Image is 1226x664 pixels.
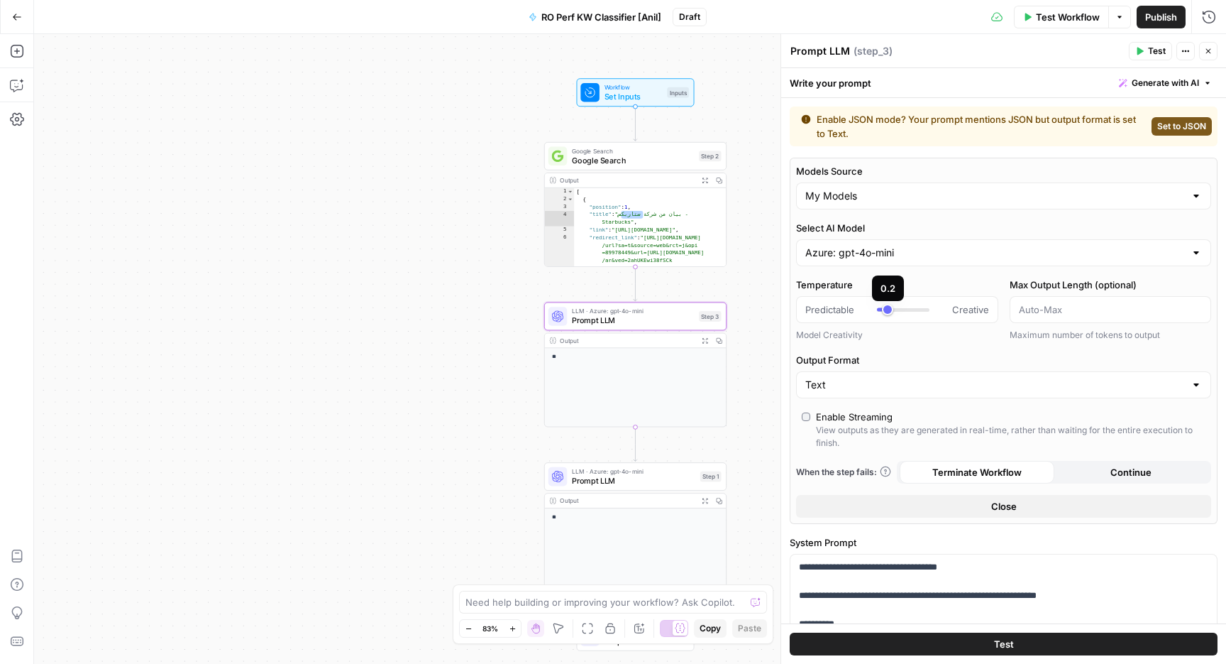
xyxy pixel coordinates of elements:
[700,472,722,482] div: Step 1
[796,278,998,292] label: Temperature
[560,496,694,505] div: Output
[1148,45,1166,58] span: Test
[634,427,637,461] g: Edge from step_3 to step_1
[781,68,1226,97] div: Write your prompt
[991,499,1017,513] span: Close
[567,195,573,203] span: Toggle code folding, rows 2 through 44
[805,246,1185,260] input: Azure: gpt-4o-mini
[679,11,700,23] span: Draft
[1145,10,1177,24] span: Publish
[790,535,1217,550] label: System Prompt
[544,142,727,267] div: Google SearchGoogle SearchStep 2Output[ { "position":1, "title":"بيان من شركة ستاربكس - Starbucks...
[805,303,854,317] span: Predictable
[567,188,573,196] span: Toggle code folding, rows 1 through 121
[634,107,637,141] g: Edge from start to step_2
[802,413,810,421] input: Enable StreamingView outputs as they are generated in real-time, rather than waiting for the enti...
[1110,465,1152,479] span: Continue
[1010,278,1212,292] label: Max Output Length (optional)
[796,495,1211,518] button: Close
[544,303,727,428] div: LLM · Azure: gpt-4o-miniPrompt LLMStep 3Output**
[604,82,663,92] span: Workflow
[572,306,695,315] span: LLM · Azure: gpt-4o-mini
[1019,303,1203,317] input: Auto-Max
[572,154,695,166] span: Google Search
[796,221,1211,235] label: Select AI Model
[805,378,1185,392] input: Text
[790,633,1217,655] button: Test
[699,151,722,161] div: Step 2
[732,619,767,638] button: Paste
[1036,10,1100,24] span: Test Workflow
[544,623,727,651] div: EndOutput
[545,227,574,234] div: 5
[545,188,574,196] div: 1
[545,203,574,211] div: 3
[544,462,727,587] div: LLM · Azure: gpt-4o-miniPrompt LLMStep 1Output**
[1132,77,1199,89] span: Generate with AI
[699,311,722,322] div: Step 3
[572,315,695,327] span: Prompt LLM
[520,6,670,28] button: RO Perf KW Classifier [Anil]
[545,195,574,203] div: 2
[816,424,1205,450] div: View outputs as they are generated in real-time, rather than waiting for the entire execution to ...
[694,619,727,638] button: Copy
[790,44,850,58] textarea: Prompt LLM
[482,623,498,634] span: 83%
[604,91,663,103] span: Set Inputs
[1014,6,1108,28] button: Test Workflow
[805,189,1185,203] input: My Models
[932,465,1022,479] span: Terminate Workflow
[544,78,727,107] div: WorkflowSet InputsInputs
[880,281,895,295] div: 0.2
[854,44,893,58] span: ( step_3 )
[700,622,721,635] span: Copy
[560,336,694,345] div: Output
[545,234,574,272] div: 6
[952,303,989,317] span: Creative
[572,146,695,156] span: Google Search
[738,622,761,635] span: Paste
[1129,42,1172,60] button: Test
[1157,120,1206,133] span: Set to JSON
[1010,329,1212,342] div: Maximum number of tokens to output
[816,410,893,424] div: Enable Streaming
[801,112,1146,141] div: Enable JSON mode? Your prompt mentions JSON but output format is set to Text.
[1152,117,1212,136] button: Set to JSON
[572,467,695,476] span: LLM · Azure: gpt-4o-mini
[1113,74,1217,92] button: Generate with AI
[1137,6,1186,28] button: Publish
[1054,461,1209,484] button: Continue
[604,635,685,647] span: Output
[796,466,891,479] a: When the step fails:
[796,329,998,342] div: Model Creativity
[560,175,694,185] div: Output
[545,211,574,227] div: 4
[667,87,689,98] div: Inputs
[572,475,695,487] span: Prompt LLM
[994,637,1014,651] span: Test
[796,353,1211,367] label: Output Format
[634,267,637,301] g: Edge from step_2 to step_3
[541,10,661,24] span: RO Perf KW Classifier [Anil]
[796,164,1211,178] label: Models Source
